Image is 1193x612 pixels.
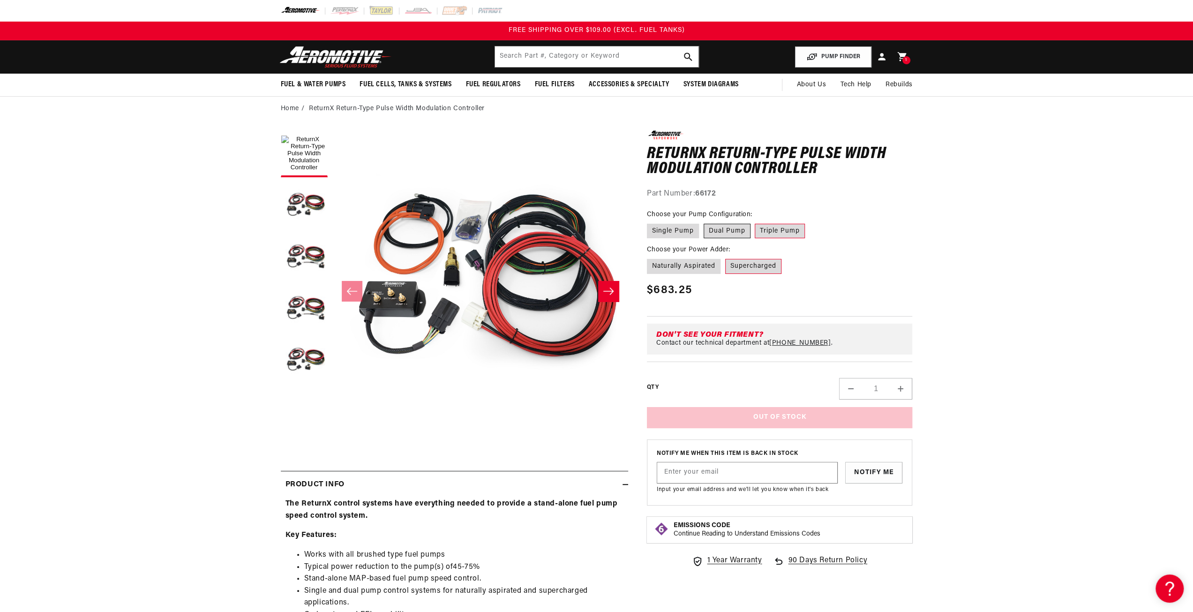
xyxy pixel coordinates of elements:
[654,521,669,536] img: Emissions code
[528,74,582,96] summary: Fuel Filters
[598,281,619,302] button: Slide right
[281,337,328,384] button: Load image 5 in gallery view
[695,190,716,197] strong: 66172
[281,471,628,499] summary: Product Info
[277,46,394,68] img: Aeromotive
[309,104,485,114] li: ReturnX Return-Type Pulse Width Modulation Controller
[789,74,833,96] a: About Us
[342,281,362,302] button: Slide left
[674,522,730,529] strong: Emissions Code
[495,46,698,67] input: Search by Part Number, Category or Keyword
[360,80,451,90] span: Fuel Cells, Tanks & Systems
[796,81,826,88] span: About Us
[281,130,328,177] button: Load image 1 in gallery view
[676,74,746,96] summary: System Diagrams
[304,561,623,574] li: Typical power reduction to the pump(s) of
[285,531,337,539] strong: Key Features:
[788,555,867,576] span: 90 Days Return Policy
[657,487,828,492] span: Input your email address and we'll let you know when it's back
[274,74,353,96] summary: Fuel & Water Pumps
[281,285,328,332] button: Load image 4 in gallery view
[656,331,907,339] div: Don't See Your Fitment?
[707,555,762,567] span: 1 Year Warranty
[878,74,920,96] summary: Rebuilds
[704,224,750,239] label: Dual Pump
[725,259,781,274] label: Supercharged
[304,585,623,609] li: Single and dual pump control systems for naturally aspirated and supercharged applications.
[678,46,698,67] button: search button
[281,182,328,229] button: Load image 2 in gallery view
[885,80,913,90] span: Rebuilds
[755,224,805,239] label: Triple Pump
[453,563,480,571] span: 45-75%
[647,259,720,274] label: Naturally Aspirated
[281,80,346,90] span: Fuel & Water Pumps
[647,188,913,200] div: Part Number:
[656,340,833,347] p: Contact our technical department at .
[657,462,837,483] input: Enter your email
[905,56,907,64] span: 1
[647,210,753,219] legend: Choose your Pump Configuration:
[674,530,820,538] p: Continue Reading to Understand Emissions Codes
[304,573,623,585] li: Stand-alone MAP-based fuel pump speed control.
[840,80,871,90] span: Tech Help
[773,555,867,576] a: 90 Days Return Policy
[769,340,831,347] a: [PHONE_NUMBER]
[466,80,521,90] span: Fuel Regulators
[281,104,913,114] nav: breadcrumbs
[657,449,903,458] span: Notify me when this item is back in stock
[281,234,328,280] button: Load image 3 in gallery view
[582,74,676,96] summary: Accessories & Specialty
[647,384,659,392] label: QTY
[509,27,685,34] span: FREE SHIPPING OVER $109.00 (EXCL. FUEL TANKS)
[647,282,692,299] span: $683.25
[535,80,575,90] span: Fuel Filters
[833,74,878,96] summary: Tech Help
[647,224,699,239] label: Single Pump
[459,74,528,96] summary: Fuel Regulators
[589,80,669,90] span: Accessories & Specialty
[353,74,458,96] summary: Fuel Cells, Tanks & Systems
[281,104,299,114] a: Home
[285,500,618,520] strong: The ReturnX control systems have everything needed to provide a stand-alone fuel pump speed contr...
[692,555,762,567] a: 1 Year Warranty
[647,245,731,255] legend: Choose your Power Adder:
[674,521,820,538] button: Emissions CodeContinue Reading to Understand Emissions Codes
[304,549,623,561] li: Works with all brushed type fuel pumps
[647,147,913,176] h1: ReturnX Return-Type Pulse Width Modulation Controller
[683,80,739,90] span: System Diagrams
[281,130,628,452] media-gallery: Gallery Viewer
[285,479,345,491] h2: Product Info
[795,46,871,68] button: PUMP FINDER
[845,462,903,484] button: Notify Me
